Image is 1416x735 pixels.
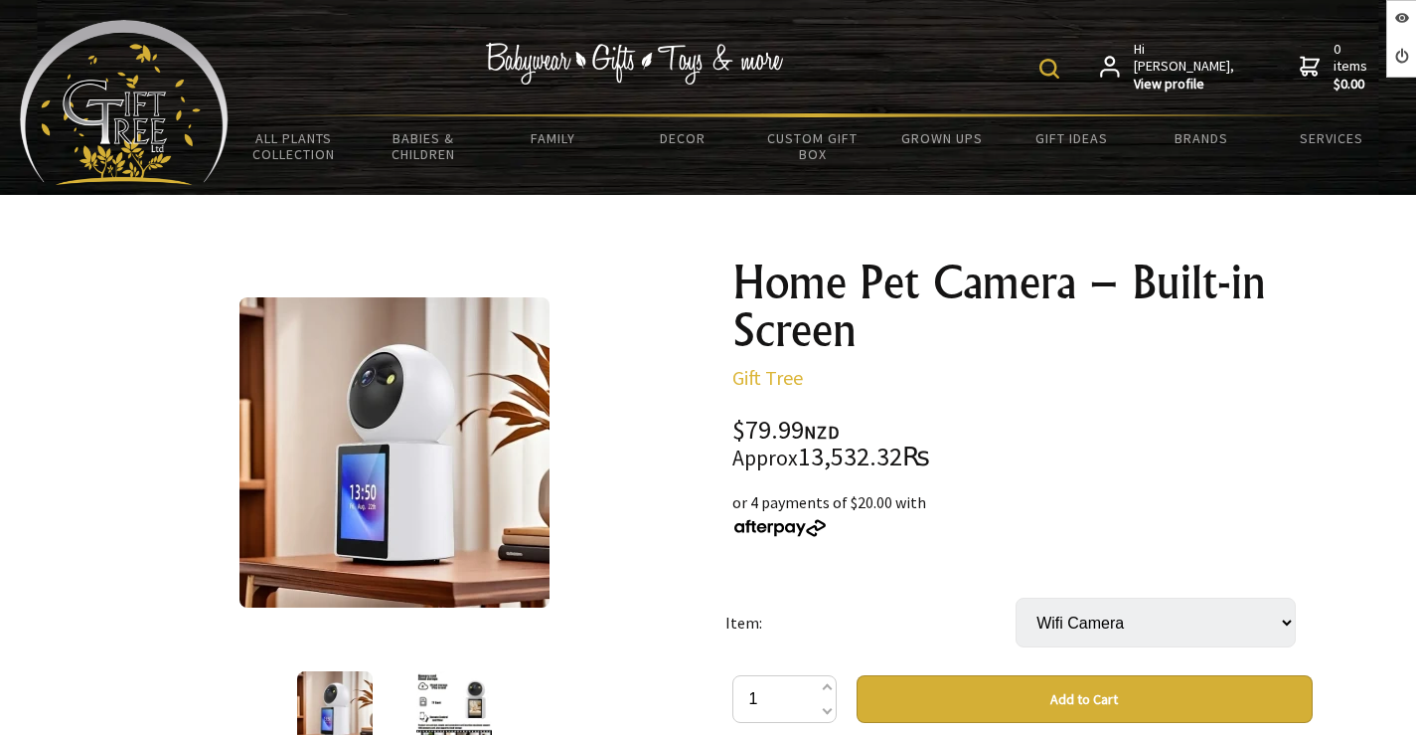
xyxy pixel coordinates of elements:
h1: Home Pet Camera – Built-in Screen [732,259,1313,354]
a: Services [1267,117,1397,159]
a: Gift Ideas [1007,117,1137,159]
a: Gift Tree [732,365,803,390]
div: or 4 payments of $20.00 with [732,490,1313,538]
img: Babyware - Gifts - Toys and more... [20,20,229,185]
span: 0 items [1334,40,1371,93]
img: product search [1039,59,1059,79]
img: Home Pet Camera – Built-in Screen [239,297,550,608]
a: Brands [1137,117,1267,159]
span: Hi [PERSON_NAME], [1134,41,1236,93]
span: NZD [804,421,840,444]
strong: $0.00 [1334,76,1371,93]
a: Hi [PERSON_NAME],View profile [1100,41,1236,93]
strong: View profile [1134,76,1236,93]
td: Item: [725,570,1016,675]
a: Custom Gift Box [747,117,877,175]
a: All Plants Collection [229,117,359,175]
div: $79.99 13,532.32₨ [732,418,1313,470]
img: Babywear - Gifts - Toys & more [485,43,783,85]
a: Decor [618,117,748,159]
small: Approx [732,445,798,471]
a: 0 items$0.00 [1300,41,1371,93]
a: Family [488,117,618,159]
button: Add to Cart [857,675,1313,723]
a: Grown Ups [877,117,1008,159]
img: Afterpay [732,519,828,537]
a: Babies & Children [359,117,489,175]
